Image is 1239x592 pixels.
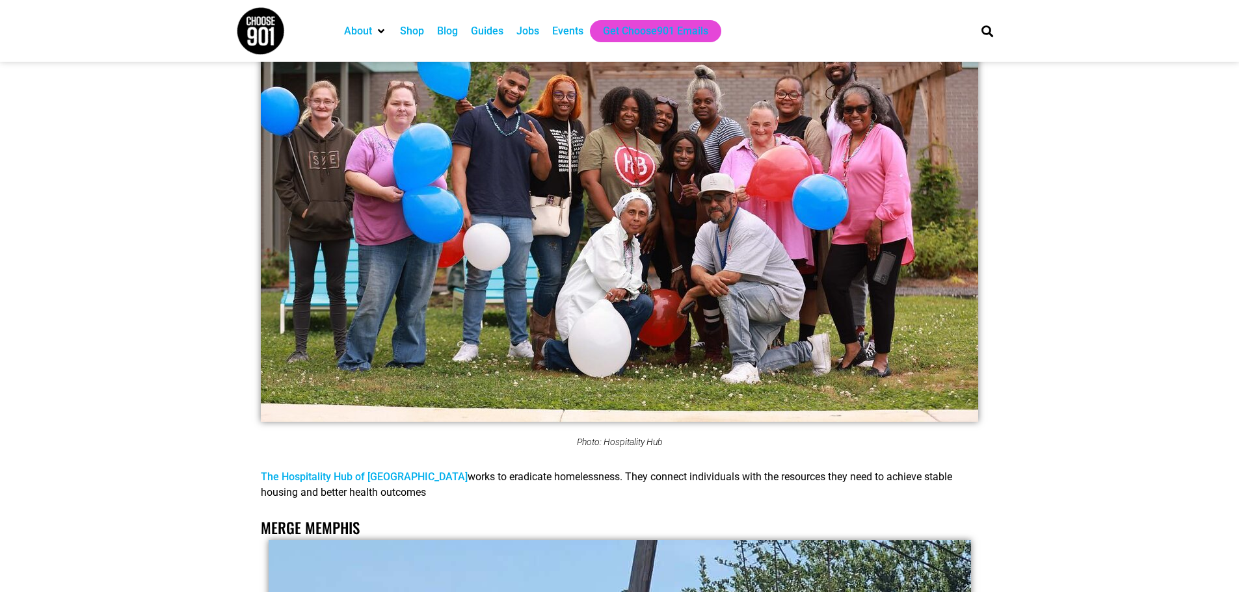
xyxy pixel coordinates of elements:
[338,20,959,42] nav: Main nav
[261,437,978,447] figcaption: Photo: Hospitality Hub
[471,23,503,39] a: Guides
[261,517,360,539] a: Merge Memphis
[400,23,424,39] a: Shop
[261,470,468,483] a: The Hospitality Hub of [GEOGRAPHIC_DATA]
[261,469,978,500] p: works to eradicate homelessness. They connect individuals with the resources they need to achieve...
[552,23,583,39] a: Events
[603,23,708,39] a: Get Choose901 Emails
[437,23,458,39] a: Blog
[516,23,539,39] a: Jobs
[976,20,998,42] div: Search
[338,20,393,42] div: About
[344,23,372,39] a: About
